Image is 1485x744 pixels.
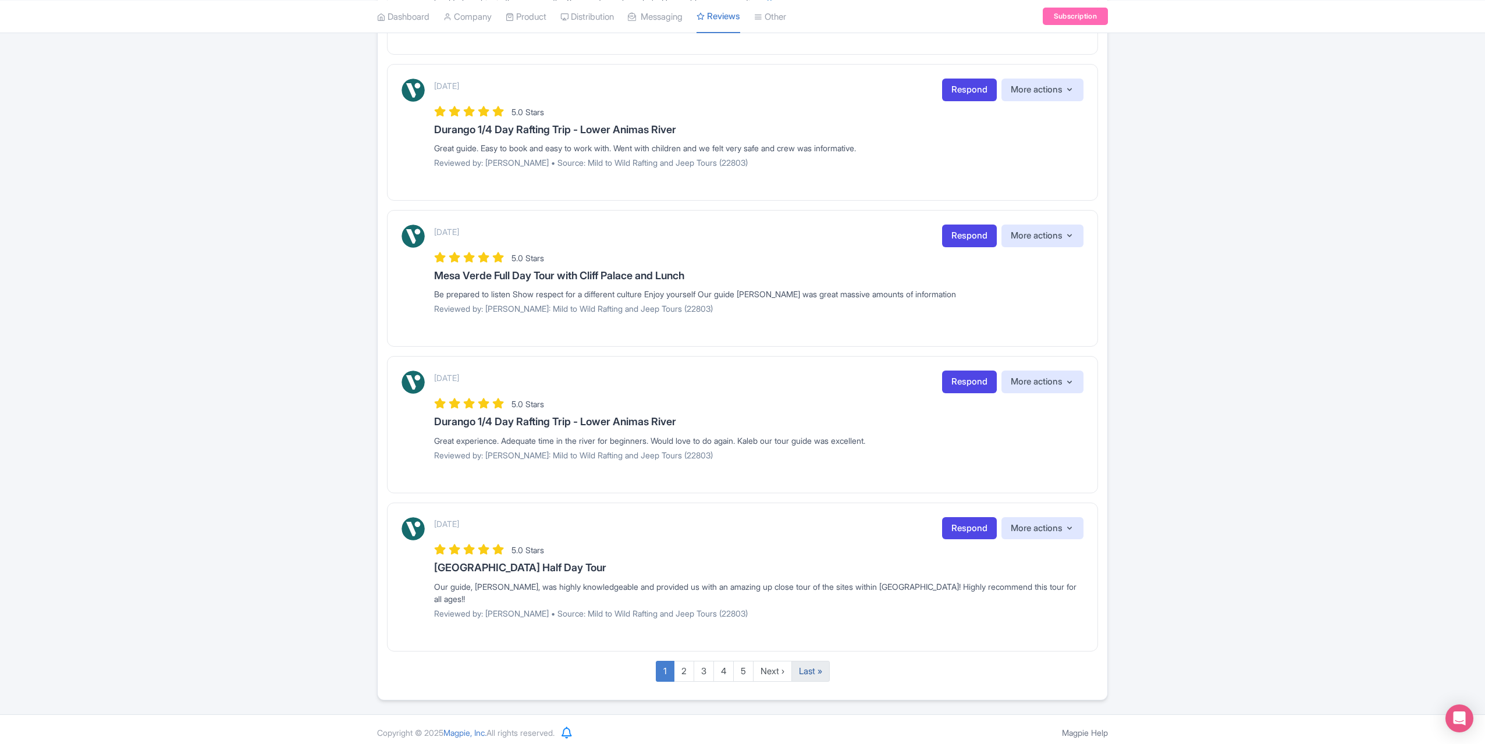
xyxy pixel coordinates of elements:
h3: Durango 1/4 Day Rafting Trip - Lower Animas River [434,124,1083,136]
img: Viator Logo [402,79,425,102]
span: 5.0 Stars [511,107,544,117]
button: More actions [1001,371,1083,393]
a: 2 [674,661,694,682]
a: 5 [733,661,754,682]
a: 4 [713,661,734,682]
h3: Durango 1/4 Day Rafting Trip - Lower Animas River [434,416,1083,428]
a: Respond [942,371,997,393]
button: More actions [1001,517,1083,540]
div: Copyright © 2025 All rights reserved. [370,727,562,739]
span: 5.0 Stars [511,399,544,409]
button: More actions [1001,225,1083,247]
a: Respond [942,225,997,247]
a: Last » [791,661,830,682]
h3: Mesa Verde Full Day Tour with Cliff Palace and Lunch [434,270,1083,282]
img: Viator Logo [402,517,425,540]
a: Distribution [560,1,614,33]
a: Magpie Help [1062,728,1108,738]
h3: [GEOGRAPHIC_DATA] Half Day Tour [434,562,1083,574]
a: Subscription [1043,8,1108,25]
a: Other [754,1,786,33]
div: Great experience. Adequate time in the river for beginners. Would love to do again. Kaleb our tou... [434,435,1083,447]
a: Company [443,1,492,33]
p: Reviewed by: [PERSON_NAME]: Mild to Wild Rafting and Jeep Tours (22803) [434,449,1083,461]
a: Dashboard [377,1,429,33]
a: 3 [694,661,714,682]
img: Viator Logo [402,371,425,394]
p: [DATE] [434,226,459,238]
span: Magpie, Inc. [443,728,486,738]
a: Respond [942,517,997,540]
p: Reviewed by: [PERSON_NAME] • Source: Mild to Wild Rafting and Jeep Tours (22803) [434,607,1083,620]
div: Great guide. Easy to book and easy to work with. Went with children and we felt very safe and cre... [434,142,1083,154]
img: Viator Logo [402,225,425,248]
button: More actions [1001,79,1083,101]
p: [DATE] [434,518,459,530]
a: Messaging [628,1,683,33]
p: Reviewed by: [PERSON_NAME] • Source: Mild to Wild Rafting and Jeep Tours (22803) [434,156,1083,169]
div: Open Intercom Messenger [1445,704,1473,732]
a: 1 [656,661,674,682]
a: Product [506,1,546,33]
span: 5.0 Stars [511,253,544,263]
a: Next › [753,661,792,682]
span: 5.0 Stars [511,545,544,555]
p: [DATE] [434,80,459,92]
a: Respond [942,79,997,101]
p: Reviewed by: [PERSON_NAME]: Mild to Wild Rafting and Jeep Tours (22803) [434,302,1083,315]
div: Our guide, [PERSON_NAME], was highly knowledgeable and provided us with an amazing up close tour ... [434,581,1083,605]
div: Be prepared to listen Show respect for a different culture Enjoy yourself Our guide [PERSON_NAME]... [434,288,1083,300]
p: [DATE] [434,372,459,384]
